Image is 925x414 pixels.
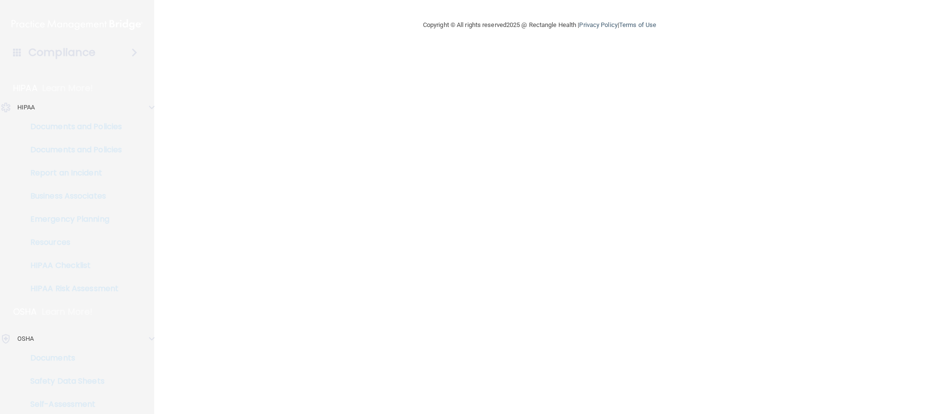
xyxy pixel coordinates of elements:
p: HIPAA [17,102,35,113]
p: HIPAA Risk Assessment [6,284,138,294]
img: PMB logo [12,15,143,34]
p: Learn More! [42,306,93,318]
p: Business Associates [6,191,138,201]
p: Documents [6,353,138,363]
p: Self-Assessment [6,400,138,409]
p: Documents and Policies [6,145,138,155]
p: HIPAA Checklist [6,261,138,270]
div: Copyright © All rights reserved 2025 @ Rectangle Health | | [364,10,715,40]
p: Emergency Planning [6,214,138,224]
h4: Compliance [28,46,95,59]
p: Resources [6,238,138,247]
p: Learn More! [42,82,93,94]
p: HIPAA [13,82,38,94]
a: Privacy Policy [579,21,617,28]
a: Terms of Use [619,21,656,28]
p: OSHA [17,333,34,345]
p: Documents and Policies [6,122,138,132]
p: Report an Incident [6,168,138,178]
p: Safety Data Sheets [6,376,138,386]
p: OSHA [13,306,37,318]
